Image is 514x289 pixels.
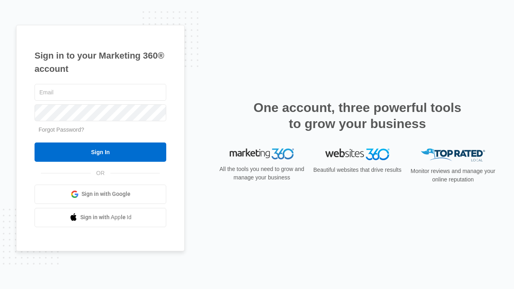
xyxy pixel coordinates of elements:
[251,100,464,132] h2: One account, three powerful tools to grow your business
[39,126,84,133] a: Forgot Password?
[421,149,485,162] img: Top Rated Local
[82,190,131,198] span: Sign in with Google
[325,149,390,160] img: Websites 360
[230,149,294,160] img: Marketing 360
[217,165,307,182] p: All the tools you need to grow and manage your business
[35,49,166,75] h1: Sign in to your Marketing 360® account
[408,167,498,184] p: Monitor reviews and manage your online reputation
[35,208,166,227] a: Sign in with Apple Id
[35,84,166,101] input: Email
[80,213,132,222] span: Sign in with Apple Id
[35,142,166,162] input: Sign In
[91,169,110,177] span: OR
[35,185,166,204] a: Sign in with Google
[312,166,402,174] p: Beautiful websites that drive results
